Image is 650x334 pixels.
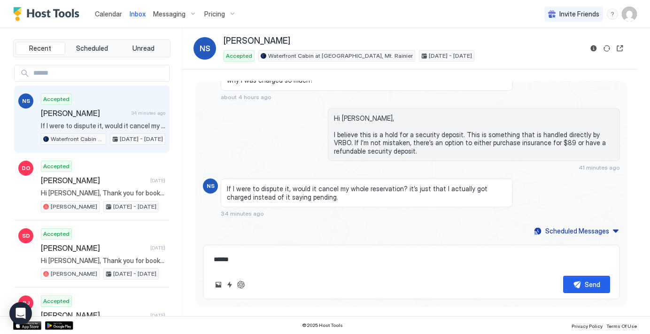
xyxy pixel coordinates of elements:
[22,97,30,105] span: NS
[95,9,122,19] a: Calendar
[607,8,618,20] div: menu
[585,280,600,289] div: Send
[13,321,41,330] a: App Store
[41,256,165,265] span: Hi [PERSON_NAME], Thank you for booking our place. We are looking forward to hosting you. We will...
[606,320,637,330] a: Terms Of Use
[41,311,147,320] span: [PERSON_NAME]
[132,110,165,116] span: 34 minutes ago
[559,10,599,18] span: Invite Friends
[43,297,70,305] span: Accepted
[150,312,165,318] span: [DATE]
[614,43,626,54] button: Open reservation
[200,43,210,54] span: NS
[76,44,108,53] span: Scheduled
[41,176,147,185] span: [PERSON_NAME]
[118,42,168,55] button: Unread
[150,245,165,251] span: [DATE]
[221,210,264,217] span: 34 minutes ago
[22,232,30,240] span: SD
[588,43,599,54] button: Reservation information
[67,42,117,55] button: Scheduled
[15,42,65,55] button: Recent
[9,302,32,325] div: Open Intercom Messenger
[51,270,97,278] span: [PERSON_NAME]
[41,109,128,118] span: [PERSON_NAME]
[622,7,637,22] div: User profile
[221,93,271,101] span: about 4 hours ago
[51,202,97,211] span: [PERSON_NAME]
[579,164,620,171] span: 41 minutes ago
[43,95,70,103] span: Accepted
[226,52,252,60] span: Accepted
[533,225,620,237] button: Scheduled Messages
[22,164,31,172] span: DO
[224,36,290,47] span: [PERSON_NAME]
[95,10,122,18] span: Calendar
[120,135,163,143] span: [DATE] - [DATE]
[132,44,155,53] span: Unread
[302,322,343,328] span: © 2025 Host Tools
[13,7,84,21] a: Host Tools Logo
[207,182,215,190] span: NS
[130,9,146,19] a: Inbox
[113,202,156,211] span: [DATE] - [DATE]
[204,10,225,18] span: Pricing
[43,230,70,238] span: Accepted
[113,270,156,278] span: [DATE] - [DATE]
[41,243,147,253] span: [PERSON_NAME]
[43,162,70,171] span: Accepted
[227,185,507,201] span: If I were to dispute it, would it cancel my whole reservation? it’s just that I actually got char...
[213,279,224,290] button: Upload image
[601,43,612,54] button: Sync reservation
[45,321,73,330] a: Google Play Store
[429,52,472,60] span: [DATE] - [DATE]
[235,279,247,290] button: ChatGPT Auto Reply
[334,114,614,155] span: Hi [PERSON_NAME], I believe this is a hold for a security deposit. This is something that is hand...
[563,276,610,293] button: Send
[572,320,603,330] a: Privacy Policy
[130,10,146,18] span: Inbox
[150,178,165,184] span: [DATE]
[13,39,170,57] div: tab-group
[224,279,235,290] button: Quick reply
[41,122,165,130] span: If I were to dispute it, would it cancel my whole reservation? it’s just that I actually got char...
[572,323,603,329] span: Privacy Policy
[41,189,165,197] span: Hi [PERSON_NAME], Thank you for booking our place. We are looking forward to hosting you. We will...
[545,226,609,236] div: Scheduled Messages
[23,299,30,307] span: BJ
[51,135,104,143] span: Waterfront Cabin at [GEOGRAPHIC_DATA], Mt. Rainier
[29,44,51,53] span: Recent
[606,323,637,329] span: Terms Of Use
[153,10,186,18] span: Messaging
[30,65,169,81] input: Input Field
[268,52,413,60] span: Waterfront Cabin at [GEOGRAPHIC_DATA], Mt. Rainier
